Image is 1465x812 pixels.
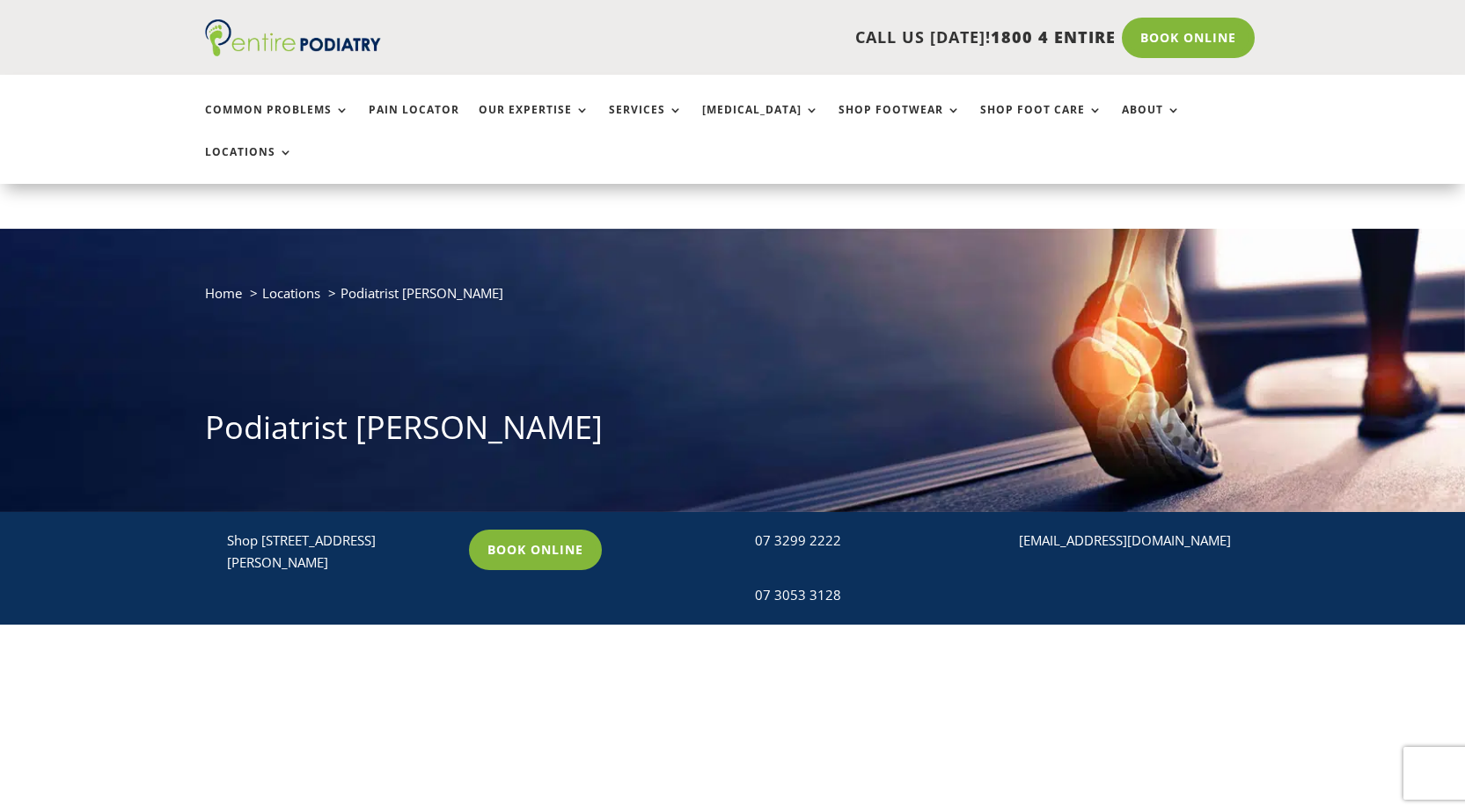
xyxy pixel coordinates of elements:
a: Our Expertise [479,104,590,142]
div: 07 3299 2222 [755,530,981,552]
p: Shop [STREET_ADDRESS][PERSON_NAME] [227,530,453,574]
a: Book Online [1122,18,1255,58]
a: [MEDICAL_DATA] [702,104,819,142]
nav: breadcrumb [205,282,1261,318]
a: About [1122,104,1181,142]
a: Shop Foot Care [980,104,1102,142]
span: 1800 4 ENTIRE [991,26,1116,48]
a: Book Online [469,530,602,570]
a: [EMAIL_ADDRESS][DOMAIN_NAME] [1019,531,1231,549]
a: Locations [205,146,293,184]
img: logo (1) [205,19,381,56]
a: Home [205,284,242,302]
a: Pain Locator [369,104,459,142]
a: Services [609,104,683,142]
div: 07 3053 3128 [755,584,981,607]
a: Locations [262,284,320,302]
h1: Podiatrist [PERSON_NAME] [205,406,1261,458]
a: Shop Footwear [839,104,961,142]
p: CALL US [DATE]! [449,26,1116,49]
a: Entire Podiatry [205,42,381,60]
span: Podiatrist [PERSON_NAME] [341,284,503,302]
a: Common Problems [205,104,349,142]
